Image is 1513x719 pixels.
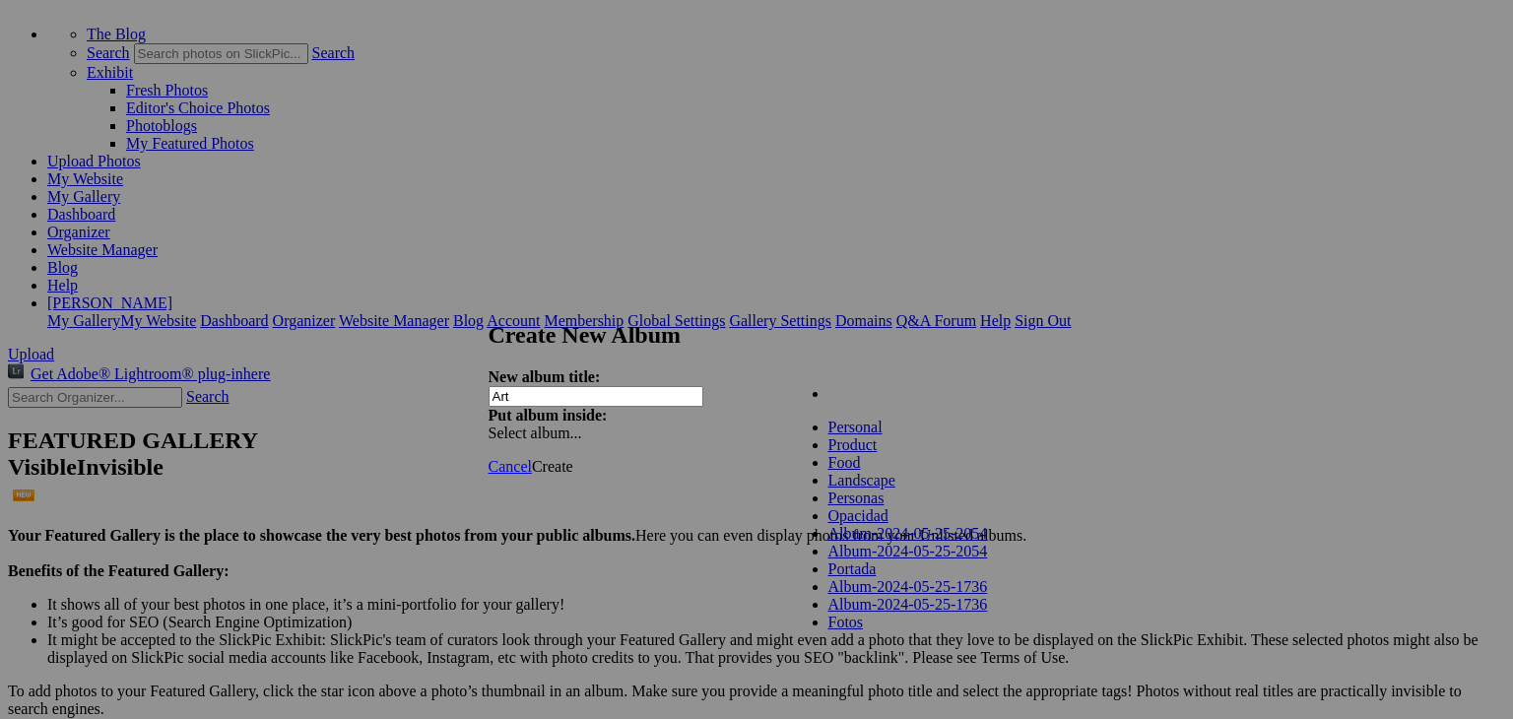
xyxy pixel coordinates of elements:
[489,425,582,441] span: Select album...
[489,368,601,385] strong: New album title:
[532,458,573,475] span: Create
[489,458,532,475] a: Cancel
[489,407,608,424] strong: Put album inside:
[489,322,1011,349] h2: Create New Album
